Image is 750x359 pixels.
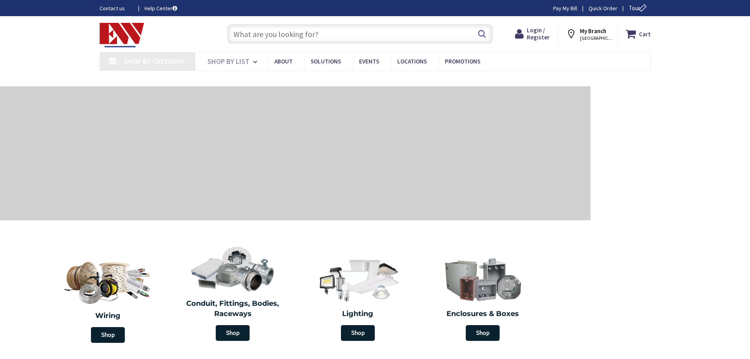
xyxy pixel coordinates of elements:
[172,242,294,345] a: Conduit, Fittings, Bodies, Raceways Shop
[45,252,170,347] a: Wiring Shop
[227,24,493,44] input: What are you looking for?
[422,252,544,345] a: Enclosures & Boxes Shop
[207,57,250,66] span: Shop By List
[359,58,379,65] span: Events
[341,325,375,341] span: Shop
[566,27,610,41] div: My Branch [GEOGRAPHIC_DATA], [GEOGRAPHIC_DATA]
[297,252,419,345] a: Lighting Shop
[445,58,480,65] span: Promotions
[426,309,540,319] h2: Enclosures & Boxes
[629,4,649,12] span: Tour
[527,26,550,41] span: Login / Register
[397,58,427,65] span: Locations
[553,4,577,12] a: Pay My Bill
[515,27,550,41] a: Login / Register
[91,327,125,343] span: Shop
[466,325,500,341] span: Shop
[626,27,651,41] a: Cart
[274,58,293,65] span: About
[49,311,167,321] h2: Wiring
[124,57,184,66] span: Shop By Category
[216,325,250,341] span: Shop
[100,23,144,47] img: Electrical Wholesalers, Inc.
[589,4,617,12] a: Quick Order
[176,299,290,319] h2: Conduit, Fittings, Bodies, Raceways
[639,27,651,41] strong: Cart
[580,35,613,41] span: [GEOGRAPHIC_DATA], [GEOGRAPHIC_DATA]
[311,58,341,65] span: Solutions
[301,309,415,319] h2: Lighting
[100,4,132,12] a: Contact us
[144,4,177,12] a: Help Center
[580,27,606,35] strong: My Branch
